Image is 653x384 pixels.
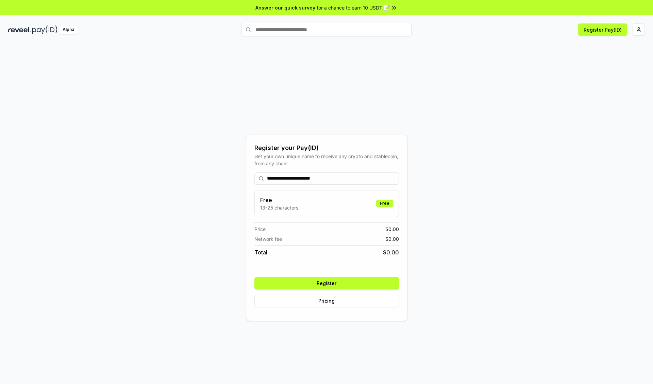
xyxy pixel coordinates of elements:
[385,226,399,233] span: $ 0.00
[317,4,389,11] span: for a chance to earn 10 USDT 📝
[32,26,57,34] img: pay_id
[254,143,399,153] div: Register your Pay(ID)
[376,200,393,207] div: Free
[255,4,315,11] span: Answer our quick survey
[59,26,78,34] div: Alpha
[383,248,399,256] span: $ 0.00
[254,277,399,289] button: Register
[254,295,399,307] button: Pricing
[254,226,266,233] span: Price
[8,26,31,34] img: reveel_dark
[260,204,298,211] p: 13-25 characters
[385,235,399,243] span: $ 0.00
[254,153,399,167] div: Get your own unique name to receive any crypto and stablecoin, from any chain
[578,23,627,36] button: Register Pay(ID)
[254,248,267,256] span: Total
[260,196,298,204] h3: Free
[254,235,282,243] span: Network fee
